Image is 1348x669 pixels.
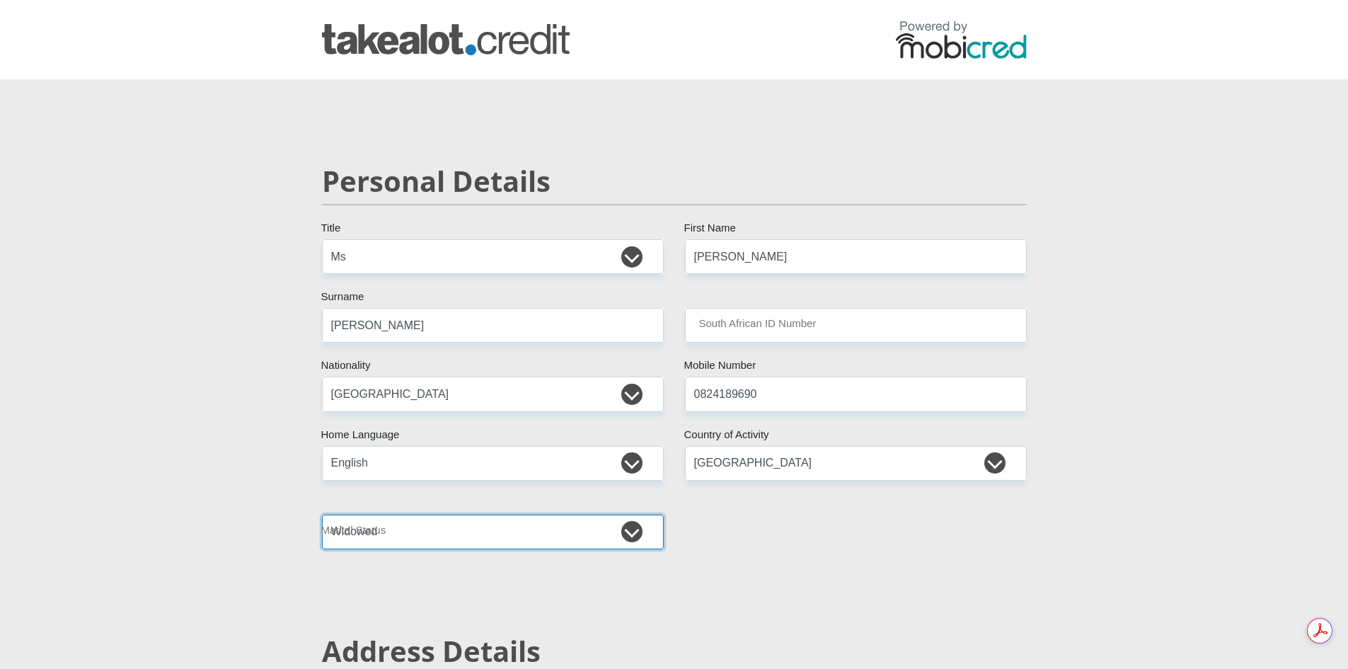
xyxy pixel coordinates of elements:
img: takealot_credit logo [322,24,570,55]
input: First Name [685,239,1027,274]
input: ID Number [685,308,1027,343]
img: powered by mobicred logo [896,21,1027,59]
h2: Address Details [322,634,1027,668]
input: Contact Number [685,377,1027,411]
h2: Personal Details [322,164,1027,198]
input: Surname [322,308,664,343]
